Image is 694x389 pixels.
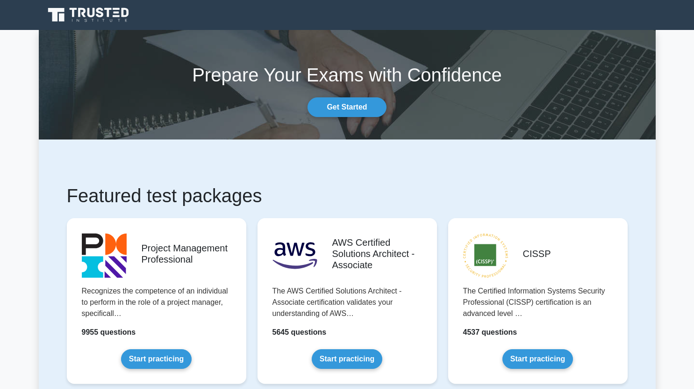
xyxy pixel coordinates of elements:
[312,349,382,369] a: Start practicing
[502,349,573,369] a: Start practicing
[67,184,628,207] h1: Featured test packages
[39,64,656,86] h1: Prepare Your Exams with Confidence
[308,97,386,117] a: Get Started
[121,349,192,369] a: Start practicing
